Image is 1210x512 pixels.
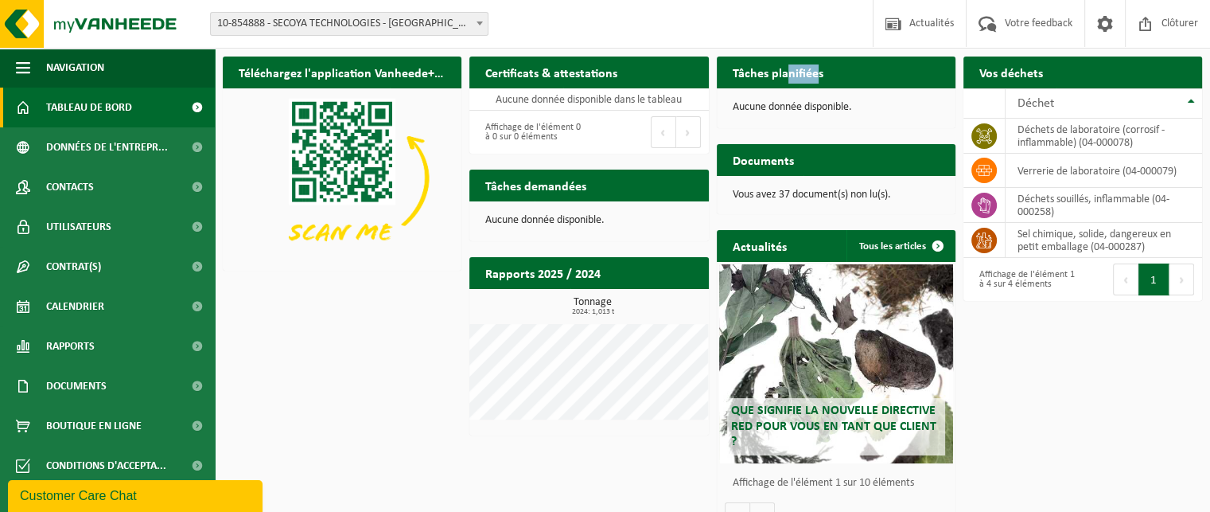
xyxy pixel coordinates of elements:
p: Vous avez 37 document(s) non lu(s). [733,190,940,201]
span: Documents [46,366,107,406]
div: Affichage de l'élément 0 à 0 sur 0 éléments [477,115,581,150]
h2: Documents [717,144,810,175]
a: Tous les articles [846,230,954,262]
h2: Rapports 2025 / 2024 [469,257,617,288]
button: Previous [651,116,676,148]
span: Contacts [46,167,94,207]
p: Affichage de l'élément 1 sur 10 éléments [733,478,947,489]
h3: Tonnage [477,297,708,316]
span: Tableau de bord [46,88,132,127]
td: verrerie de laboratoire (04-000079) [1006,154,1202,188]
h2: Actualités [717,230,803,261]
span: Boutique en ligne [46,406,142,446]
span: Rapports [46,326,95,366]
span: Calendrier [46,287,104,326]
div: Affichage de l'élément 1 à 4 sur 4 éléments [971,262,1075,297]
span: Données de l'entrepr... [46,127,168,167]
a: Consulter les rapports [570,288,707,320]
span: Navigation [46,48,104,88]
button: 1 [1138,264,1169,295]
h2: Certificats & attestations [469,57,633,88]
iframe: chat widget [8,477,266,512]
span: Utilisateurs [46,207,111,247]
button: Next [676,116,701,148]
td: déchets de laboratoire (corrosif - inflammable) (04-000078) [1006,119,1202,154]
h2: Tâches planifiées [717,57,839,88]
span: Conditions d'accepta... [46,446,166,486]
a: Que signifie la nouvelle directive RED pour vous en tant que client ? [719,264,953,463]
span: 2024: 1,013 t [477,308,708,316]
td: déchets souillés, inflammable (04-000258) [1006,188,1202,223]
span: Que signifie la nouvelle directive RED pour vous en tant que client ? [731,405,936,448]
button: Next [1169,264,1194,295]
p: Aucune donnée disponible. [485,215,692,226]
span: Contrat(s) [46,247,101,287]
span: 10-854888 - SECOYA TECHNOLOGIES - LOUVAIN-LA-NEUVE [210,12,488,36]
td: Aucune donnée disponible dans le tableau [469,88,708,111]
img: Download de VHEPlus App [223,88,461,268]
p: Aucune donnée disponible. [733,102,940,113]
span: 10-854888 - SECOYA TECHNOLOGIES - LOUVAIN-LA-NEUVE [211,13,488,35]
td: sel chimique, solide, dangereux en petit emballage (04-000287) [1006,223,1202,258]
h2: Tâches demandées [469,170,602,201]
button: Previous [1113,264,1138,295]
span: Déchet [1017,97,1054,110]
h2: Téléchargez l'application Vanheede+ maintenant! [223,57,461,88]
h2: Vos déchets [963,57,1059,88]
